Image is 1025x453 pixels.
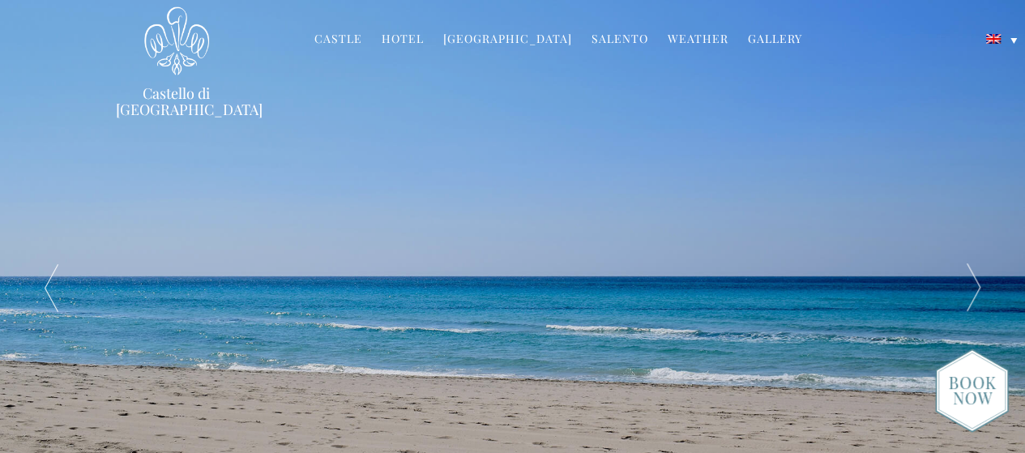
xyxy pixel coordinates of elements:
[748,31,802,49] a: Gallery
[592,31,648,49] a: Salento
[443,31,572,49] a: [GEOGRAPHIC_DATA]
[314,31,362,49] a: Castle
[382,31,424,49] a: Hotel
[935,348,1009,433] img: new-booknow.png
[144,6,209,75] img: Castello di Ugento
[116,85,237,118] a: Castello di [GEOGRAPHIC_DATA]
[668,31,728,49] a: Weather
[986,34,1001,44] img: English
